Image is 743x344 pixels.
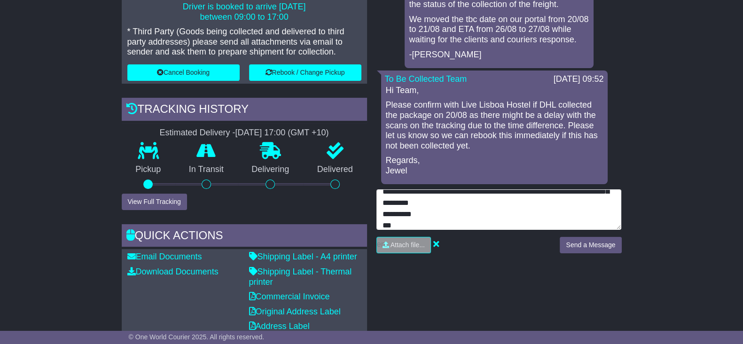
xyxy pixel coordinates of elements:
[409,50,589,60] p: -[PERSON_NAME]
[249,252,357,261] a: Shipping Label - A4 printer
[127,267,219,276] a: Download Documents
[386,100,603,151] p: Please confirm with Live Lisboa Hostel if DHL collected the package on 20/08 as there might be a ...
[122,164,175,175] p: Pickup
[127,27,361,57] p: * Third Party (Goods being collected and delivered to third party addresses) please send all atta...
[385,74,467,84] a: To Be Collected Team
[127,252,202,261] a: Email Documents
[386,86,603,96] p: Hi Team,
[127,64,240,81] button: Cancel Booking
[122,128,367,138] div: Estimated Delivery -
[554,74,604,85] div: [DATE] 09:52
[129,333,265,341] span: © One World Courier 2025. All rights reserved.
[235,128,329,138] div: [DATE] 17:00 (GMT +10)
[122,224,367,250] div: Quick Actions
[249,64,361,81] button: Rebook / Change Pickup
[127,2,361,22] p: Driver is booked to arrive [DATE] between 09:00 to 17:00
[175,164,238,175] p: In Transit
[386,156,603,176] p: Regards, Jewel
[409,15,589,45] p: We moved the tbc date on our portal from 20/08 to 21/08 and ETA from 26/08 to 27/08 while waiting...
[122,194,187,210] button: View Full Tracking
[249,292,330,301] a: Commercial Invoice
[303,164,367,175] p: Delivered
[238,164,304,175] p: Delivering
[122,98,367,123] div: Tracking history
[249,267,352,287] a: Shipping Label - Thermal printer
[249,307,341,316] a: Original Address Label
[560,237,621,253] button: Send a Message
[249,321,310,331] a: Address Label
